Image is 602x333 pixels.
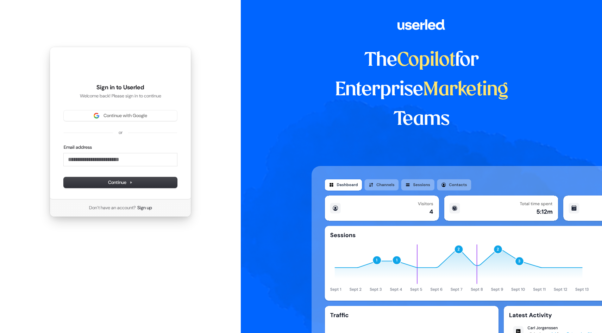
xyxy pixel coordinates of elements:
p: Welcome back! Please sign in to continue [64,93,177,99]
span: Continue [108,179,133,186]
button: Continue [64,177,177,188]
h1: The for Enterprise Teams [312,46,532,134]
span: Marketing [423,81,508,99]
button: Sign in with GoogleContinue with Google [64,110,177,121]
span: Don’t have an account? [89,205,136,211]
img: Sign in with Google [94,113,99,119]
p: or [119,129,123,136]
span: Continue with Google [104,113,147,119]
label: Email address [64,144,92,151]
h1: Sign in to Userled [64,83,177,92]
a: Sign up [137,205,152,211]
span: Copilot [397,51,455,70]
